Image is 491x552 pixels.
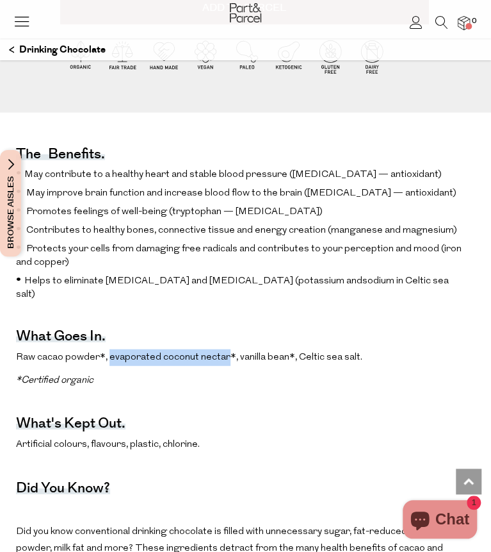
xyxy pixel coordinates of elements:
span: Helps to eliminate [MEDICAL_DATA] and [MEDICAL_DATA] (potassium and sodium in Celtic sea salt) [16,276,449,299]
span: May improve brain function and increase blood flow to the brain ([MEDICAL_DATA] — antioxidant) [26,188,456,198]
p: Artificial colours, flavours, plastic, chlorine. [16,437,463,453]
h4: The benefits. [16,151,105,160]
em: *Certified organic [16,376,93,385]
a: Drinking Chocolate [9,39,106,61]
a: 0 [458,16,470,29]
span: May contribute to a healthy heart and stable blood pressure ([MEDICAL_DATA] — antioxidant) [24,170,442,180]
h4: What goes in. [16,333,106,342]
span: Raw cacao powder*, evaporated coconut nectar*, vanilla bean*, Celtic sea salt. [16,353,362,362]
span: Browse Aisles [4,150,18,256]
h4: What's kept out. [16,421,125,430]
h4: Did you know? [16,485,110,494]
span: Contributes to healthy bones, connective tissue and energy creation (manganese and magnesium) [26,226,457,235]
img: Part&Parcel [230,3,261,22]
inbox-online-store-chat: Shopify online store chat [399,500,481,542]
span: Protects your cells from damaging free radicals and contributes to your perception and mood (iron... [16,244,462,267]
span: 0 [469,15,480,27]
span: Promotes feelings of well-being (tryptophan — [MEDICAL_DATA]) [26,207,323,217]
